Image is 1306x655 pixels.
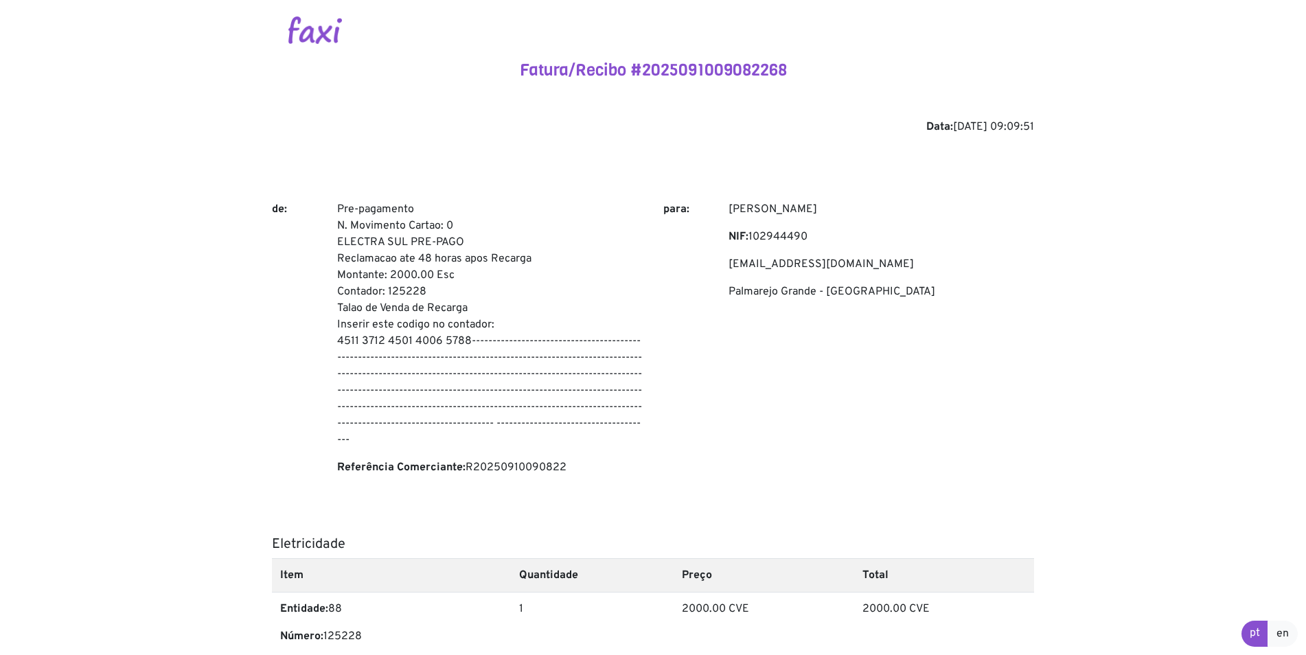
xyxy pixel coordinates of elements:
b: Número: [280,630,323,643]
p: 88 [280,601,503,617]
p: 125228 [280,628,503,645]
p: 102944490 [729,229,1034,245]
a: pt [1241,621,1268,647]
b: de: [272,203,287,216]
p: [EMAIL_ADDRESS][DOMAIN_NAME] [729,256,1034,273]
b: para: [663,203,689,216]
p: Pre-pagamento N. Movimento Cartao: 0 ELECTRA SUL PRE-PAGO Reclamacao ate 48 horas apos Recarga Mo... [337,201,643,448]
a: en [1268,621,1298,647]
div: [DATE] 09:09:51 [272,119,1034,135]
th: Preço [674,558,854,592]
p: [PERSON_NAME] [729,201,1034,218]
b: Referência Comerciante: [337,461,466,474]
b: Entidade: [280,602,328,616]
p: R20250910090822 [337,459,643,476]
b: NIF: [729,230,748,244]
th: Quantidade [511,558,674,592]
th: Total [854,558,1034,592]
p: Palmarejo Grande - [GEOGRAPHIC_DATA] [729,284,1034,300]
h4: Fatura/Recibo #2025091009082268 [272,60,1034,80]
b: Data: [926,120,953,134]
th: Item [272,558,511,592]
h5: Eletricidade [272,536,1034,553]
